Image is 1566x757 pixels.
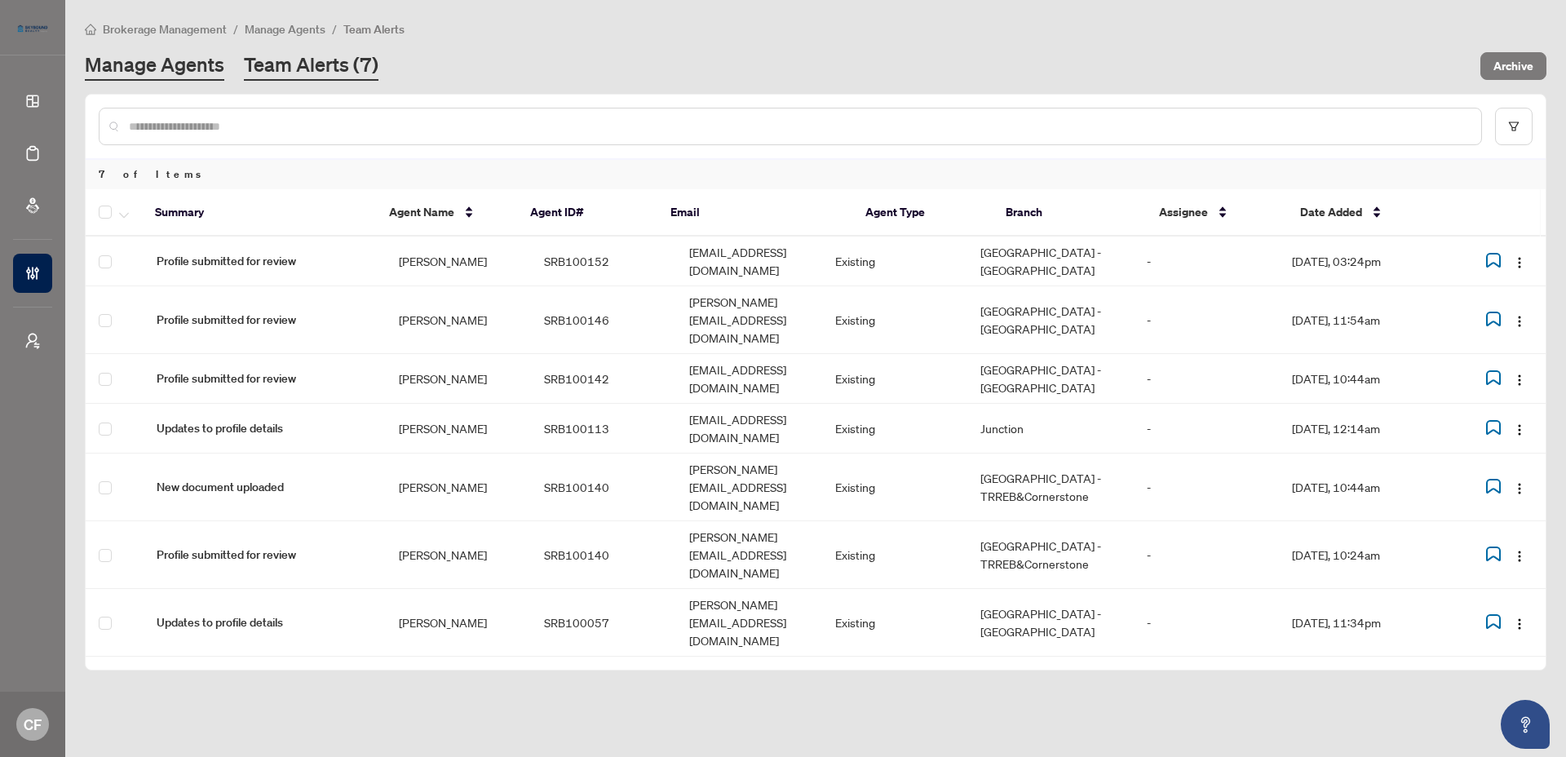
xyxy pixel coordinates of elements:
[1480,52,1546,80] button: Archive
[822,454,967,521] td: Existing
[967,589,1134,657] td: [GEOGRAPHIC_DATA] - [GEOGRAPHIC_DATA]
[822,521,967,589] td: Existing
[386,521,531,589] td: [PERSON_NAME]
[1287,189,1456,237] th: Date Added
[157,252,373,270] span: Profile submitted for review
[1279,454,1453,521] td: [DATE], 10:44am
[386,237,531,286] td: [PERSON_NAME]
[1134,354,1279,404] td: -
[389,203,454,221] span: Agent Name
[343,22,405,37] span: Team Alerts
[1134,404,1279,454] td: -
[822,354,967,404] td: Existing
[967,521,1134,589] td: [GEOGRAPHIC_DATA] - TRREB&Cornerstone
[1279,237,1453,286] td: [DATE], 03:24pm
[1513,315,1526,328] img: Logo
[967,454,1134,521] td: [GEOGRAPHIC_DATA] - TRREB&Cornerstone
[967,286,1134,354] td: [GEOGRAPHIC_DATA] - [GEOGRAPHIC_DATA]
[1508,121,1520,132] span: filter
[24,713,42,736] span: CF
[233,20,238,38] li: /
[157,478,373,496] span: New document uploaded
[24,333,41,349] span: user-switch
[676,354,822,404] td: [EMAIL_ADDRESS][DOMAIN_NAME]
[1146,189,1286,237] th: Assignee
[822,286,967,354] td: Existing
[676,589,822,657] td: [PERSON_NAME][EMAIL_ADDRESS][DOMAIN_NAME]
[1495,108,1533,145] button: filter
[86,158,1546,189] div: 7 of Items
[531,589,676,657] td: SRB100057
[531,521,676,589] td: SRB100140
[1506,307,1533,333] button: Logo
[1134,286,1279,354] td: -
[531,454,676,521] td: SRB100140
[103,22,227,37] span: Brokerage Management
[1159,203,1208,221] span: Assignee
[852,189,993,237] th: Agent Type
[1513,482,1526,495] img: Logo
[1279,354,1453,404] td: [DATE], 10:44am
[332,20,337,38] li: /
[1513,618,1526,631] img: Logo
[1506,365,1533,392] button: Logo
[1279,589,1453,657] td: [DATE], 11:34pm
[1501,700,1550,749] button: Open asap
[1513,256,1526,269] img: Logo
[386,354,531,404] td: [PERSON_NAME]
[531,354,676,404] td: SRB100142
[157,613,373,631] span: Updates to profile details
[386,454,531,521] td: [PERSON_NAME]
[967,404,1134,454] td: Junction
[1134,454,1279,521] td: -
[1506,415,1533,441] button: Logo
[157,546,373,564] span: Profile submitted for review
[386,404,531,454] td: [PERSON_NAME]
[676,404,822,454] td: [EMAIL_ADDRESS][DOMAIN_NAME]
[531,286,676,354] td: SRB100146
[1134,521,1279,589] td: -
[1134,589,1279,657] td: -
[676,237,822,286] td: [EMAIL_ADDRESS][DOMAIN_NAME]
[993,189,1146,237] th: Branch
[1513,423,1526,436] img: Logo
[85,51,224,81] a: Manage Agents
[1513,374,1526,387] img: Logo
[13,20,52,37] img: logo
[1513,550,1526,563] img: Logo
[1279,521,1453,589] td: [DATE], 10:24am
[967,354,1134,404] td: [GEOGRAPHIC_DATA] - [GEOGRAPHIC_DATA]
[85,24,96,35] span: home
[1493,53,1533,79] span: Archive
[531,404,676,454] td: SRB100113
[517,189,657,237] th: Agent ID#
[157,419,373,437] span: Updates to profile details
[1134,237,1279,286] td: -
[142,189,376,237] th: Summary
[376,189,516,237] th: Agent Name
[531,237,676,286] td: SRB100152
[244,51,378,81] a: Team Alerts (7)
[1506,474,1533,500] button: Logo
[245,22,325,37] span: Manage Agents
[676,286,822,354] td: [PERSON_NAME][EMAIL_ADDRESS][DOMAIN_NAME]
[676,454,822,521] td: [PERSON_NAME][EMAIL_ADDRESS][DOMAIN_NAME]
[822,589,967,657] td: Existing
[657,189,852,237] th: Email
[386,286,531,354] td: [PERSON_NAME]
[157,311,373,329] span: Profile submitted for review
[1300,203,1362,221] span: Date Added
[822,237,967,286] td: Existing
[157,370,373,387] span: Profile submitted for review
[1506,248,1533,274] button: Logo
[1506,542,1533,568] button: Logo
[967,237,1134,286] td: [GEOGRAPHIC_DATA] - [GEOGRAPHIC_DATA]
[676,521,822,589] td: [PERSON_NAME][EMAIL_ADDRESS][DOMAIN_NAME]
[386,589,531,657] td: [PERSON_NAME]
[822,404,967,454] td: Existing
[1506,609,1533,635] button: Logo
[1279,404,1453,454] td: [DATE], 12:14am
[1279,286,1453,354] td: [DATE], 11:54am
